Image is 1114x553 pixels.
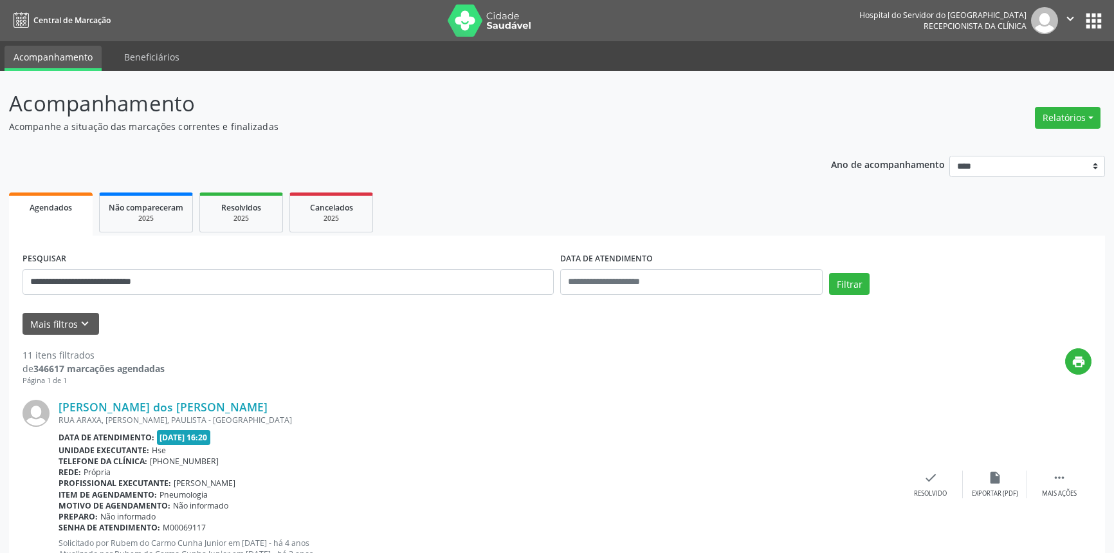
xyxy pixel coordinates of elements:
[30,202,72,213] span: Agendados
[859,10,1027,21] div: Hospital do Servidor do [GEOGRAPHIC_DATA]
[1052,471,1066,485] i: 
[59,489,157,500] b: Item de agendamento:
[9,88,776,120] p: Acompanhamento
[560,249,653,269] label: DATA DE ATENDIMENTO
[115,46,188,68] a: Beneficiários
[972,489,1018,498] div: Exportar (PDF)
[23,249,66,269] label: PESQUISAR
[23,400,50,427] img: img
[5,46,102,71] a: Acompanhamento
[1082,10,1105,32] button: apps
[59,400,268,414] a: [PERSON_NAME] dos [PERSON_NAME]
[109,202,183,213] span: Não compareceram
[310,202,353,213] span: Cancelados
[1042,489,1077,498] div: Mais ações
[299,214,363,223] div: 2025
[209,214,273,223] div: 2025
[174,478,235,489] span: [PERSON_NAME]
[1065,348,1091,375] button: print
[109,214,183,223] div: 2025
[59,415,899,426] div: RUA ARAXA, [PERSON_NAME], PAULISTA - [GEOGRAPHIC_DATA]
[1035,107,1100,129] button: Relatórios
[1031,7,1058,34] img: img
[59,511,98,522] b: Preparo:
[1072,355,1086,369] i: print
[23,375,165,386] div: Página 1 de 1
[59,500,170,511] b: Motivo de agendamento:
[59,432,154,443] b: Data de atendimento:
[1063,12,1077,26] i: 
[173,500,228,511] span: Não informado
[59,456,147,467] b: Telefone da clínica:
[221,202,261,213] span: Resolvidos
[150,456,219,467] span: [PHONE_NUMBER]
[59,445,149,456] b: Unidade executante:
[9,120,776,133] p: Acompanhe a situação das marcações correntes e finalizadas
[23,348,165,362] div: 11 itens filtrados
[100,511,156,522] span: Não informado
[831,156,945,172] p: Ano de acompanhamento
[1058,7,1082,34] button: 
[152,445,166,456] span: Hse
[59,467,81,478] b: Rede:
[160,489,208,500] span: Pneumologia
[59,478,171,489] b: Profissional executante:
[33,362,165,375] strong: 346617 marcações agendadas
[33,15,111,26] span: Central de Marcação
[23,313,99,335] button: Mais filtroskeyboard_arrow_down
[157,430,211,445] span: [DATE] 16:20
[163,522,206,533] span: M00069117
[9,10,111,31] a: Central de Marcação
[23,362,165,375] div: de
[59,522,160,533] b: Senha de atendimento:
[988,471,1002,485] i: insert_drive_file
[924,471,938,485] i: check
[914,489,947,498] div: Resolvido
[829,273,870,295] button: Filtrar
[78,317,92,331] i: keyboard_arrow_down
[924,21,1027,32] span: Recepcionista da clínica
[84,467,111,478] span: Própria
